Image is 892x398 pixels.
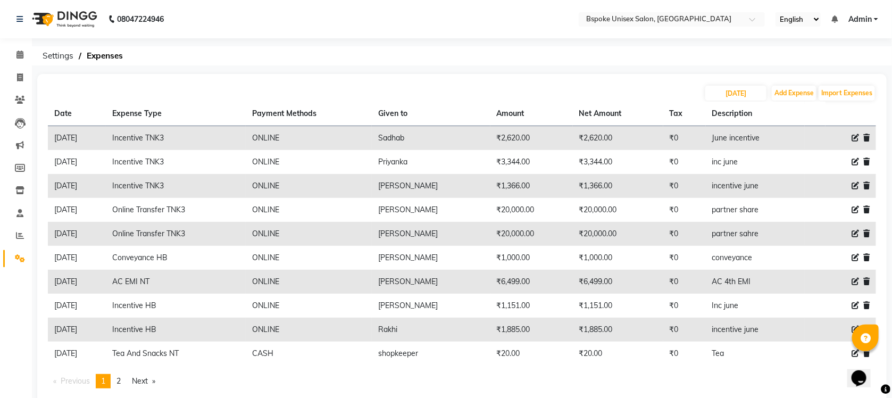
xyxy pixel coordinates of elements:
td: [PERSON_NAME] [372,294,490,318]
td: [DATE] [48,174,106,198]
td: Tea And Snacks NT [106,342,246,366]
td: AC 4th EMI [706,270,805,294]
td: ₹6,499.00 [573,270,663,294]
td: ₹2,620.00 [573,126,663,151]
td: ONLINE [246,246,372,270]
td: ₹20,000.00 [573,222,663,246]
td: Conveyance HB [106,246,246,270]
td: ₹1,000.00 [573,246,663,270]
td: ₹0 [663,198,706,222]
a: Next [127,374,161,388]
td: [PERSON_NAME] [372,198,490,222]
td: Incentive TNK3 [106,126,246,151]
th: Given to [372,102,490,126]
td: incentive june [706,318,805,342]
td: ₹1,366.00 [490,174,573,198]
td: [DATE] [48,270,106,294]
td: ₹3,344.00 [490,150,573,174]
td: ₹0 [663,126,706,151]
th: Payment Methods [246,102,372,126]
td: ₹20.00 [573,342,663,366]
button: Add Expense [772,86,816,101]
td: incentive june [706,174,805,198]
span: Previous [61,376,90,386]
th: Amount [490,102,573,126]
span: Settings [37,46,79,65]
td: [DATE] [48,150,106,174]
span: 2 [116,376,121,386]
td: ₹6,499.00 [490,270,573,294]
td: ₹0 [663,174,706,198]
td: [DATE] [48,318,106,342]
td: June incentive [706,126,805,151]
td: ₹1,151.00 [573,294,663,318]
td: ₹0 [663,246,706,270]
td: [PERSON_NAME] [372,246,490,270]
td: Online Transfer TNK3 [106,198,246,222]
td: ₹0 [663,150,706,174]
button: Import Expenses [819,86,875,101]
nav: Pagination [48,374,876,388]
td: ₹1,000.00 [490,246,573,270]
td: Incentive HB [106,294,246,318]
td: CASH [246,342,372,366]
td: Incentive HB [106,318,246,342]
td: [DATE] [48,342,106,366]
td: ₹0 [663,222,706,246]
td: Tea [706,342,805,366]
td: ₹20,000.00 [490,198,573,222]
td: ₹1,366.00 [573,174,663,198]
td: [PERSON_NAME] [372,270,490,294]
span: Admin [848,14,872,25]
td: ₹3,344.00 [573,150,663,174]
td: ₹20.00 [490,342,573,366]
td: ONLINE [246,150,372,174]
th: Net Amount [573,102,663,126]
td: ONLINE [246,294,372,318]
td: ₹0 [663,318,706,342]
td: ONLINE [246,318,372,342]
td: [DATE] [48,126,106,151]
td: ₹0 [663,294,706,318]
td: AC EMI NT [106,270,246,294]
span: Expenses [81,46,128,65]
td: Rakhi [372,318,490,342]
td: ₹1,885.00 [573,318,663,342]
td: partner sahre [706,222,805,246]
td: Incentive TNK3 [106,174,246,198]
td: ONLINE [246,198,372,222]
td: ONLINE [246,126,372,151]
td: [PERSON_NAME] [372,222,490,246]
td: [DATE] [48,246,106,270]
td: Sadhab [372,126,490,151]
input: PLACEHOLDER.DATE [705,86,766,101]
td: Online Transfer TNK3 [106,222,246,246]
td: ₹0 [663,342,706,366]
td: inc june [706,150,805,174]
th: Date [48,102,106,126]
th: Expense Type [106,102,246,126]
iframe: chat widget [847,355,881,387]
td: conveyance [706,246,805,270]
td: ₹2,620.00 [490,126,573,151]
th: Tax [663,102,706,126]
td: shopkeeper [372,342,490,366]
img: logo [27,4,100,34]
td: ₹20,000.00 [573,198,663,222]
td: ₹0 [663,270,706,294]
td: [PERSON_NAME] [372,174,490,198]
td: [DATE] [48,222,106,246]
td: [DATE] [48,294,106,318]
th: Description [706,102,805,126]
td: [DATE] [48,198,106,222]
td: ONLINE [246,174,372,198]
td: ₹20,000.00 [490,222,573,246]
td: ₹1,151.00 [490,294,573,318]
td: ONLINE [246,270,372,294]
td: partner share [706,198,805,222]
td: ₹1,885.00 [490,318,573,342]
td: ONLINE [246,222,372,246]
td: Priyanka [372,150,490,174]
td: Inc june [706,294,805,318]
td: Incentive TNK3 [106,150,246,174]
